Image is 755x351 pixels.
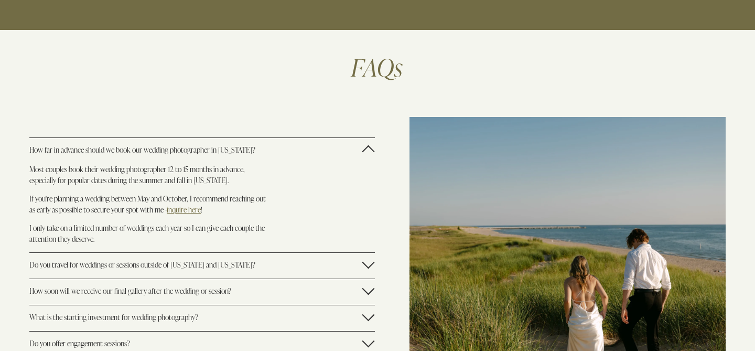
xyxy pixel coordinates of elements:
[29,279,374,305] button: How soon will we receive our final gallery after the wedding or session?
[29,286,362,296] span: How soon will we receive our final gallery after the wedding or session?
[29,164,374,252] div: How far in advance should we book our wedding photographer in [US_STATE]?
[167,205,201,215] a: inquire here
[29,164,271,186] p: Most couples book their wedding photographer 12 to 15 months in advance, especially for popular d...
[29,305,374,331] button: What is the starting investment for wedding photography?
[29,145,362,155] span: How far in advance should we book our wedding photographer in [US_STATE]?
[29,55,726,79] h1: FAQs
[29,260,362,270] span: Do you travel for weddings or sessions outside of [US_STATE] and [US_STATE]?
[29,312,362,322] span: What is the starting investment for wedding photography?
[29,338,362,348] span: Do you offer engagement sessions?
[29,193,271,215] p: If you're planning a wedding between May and October, I recommend reaching out as early as possib...
[29,138,374,164] button: How far in advance should we book our wedding photographer in [US_STATE]?
[29,253,374,279] button: Do you travel for weddings or sessions outside of [US_STATE] and [US_STATE]?
[29,222,271,244] p: I only take on a limited number of weddings each year so I can give each couple the attention the...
